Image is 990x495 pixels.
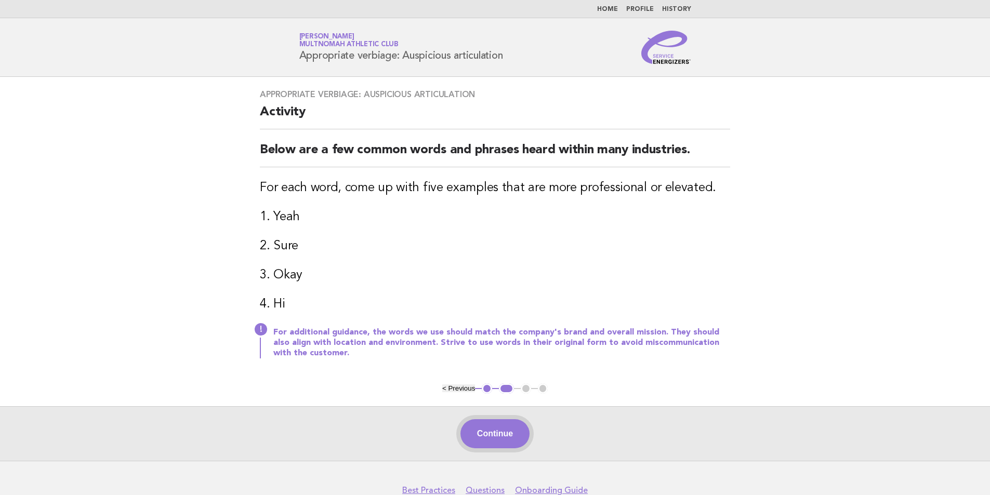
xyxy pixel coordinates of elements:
button: < Previous [442,384,475,392]
button: 1 [482,383,492,394]
span: Multnomah Athletic Club [299,42,399,48]
p: For additional guidance, the words we use should match the company's brand and overall mission. T... [273,327,730,358]
h3: 2. Sure [260,238,730,255]
h2: Activity [260,104,730,129]
h3: 4. Hi [260,296,730,313]
a: Profile [626,6,654,12]
h3: Appropriate verbiage: Auspicious articulation [260,89,730,100]
h3: 1. Yeah [260,209,730,225]
button: 2 [499,383,514,394]
button: Continue [460,419,530,448]
h1: Appropriate verbiage: Auspicious articulation [299,34,503,61]
a: Home [597,6,618,12]
h3: 3. Okay [260,267,730,284]
a: [PERSON_NAME]Multnomah Athletic Club [299,33,399,48]
h2: Below are a few common words and phrases heard within many industries. [260,142,730,167]
a: History [662,6,691,12]
h3: For each word, come up with five examples that are more professional or elevated. [260,180,730,196]
img: Service Energizers [641,31,691,64]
